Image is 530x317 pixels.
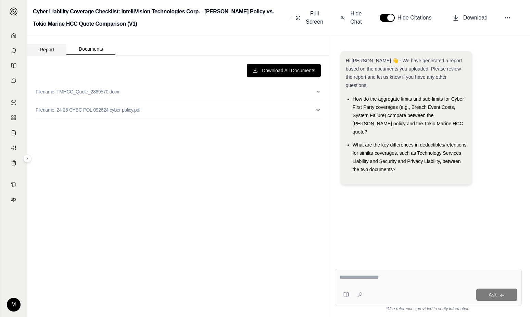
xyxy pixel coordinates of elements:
[36,101,321,119] button: Filename: 24 25 CYBC POL 092624 cyber policy.pdf
[7,5,21,18] button: Expand sidebar
[33,5,287,30] h2: Cyber Liability Coverage Checklist: IntelliVision Technologies Corp. - [PERSON_NAME] Policy vs. T...
[4,96,23,110] a: Single Policy
[335,306,522,312] div: *Use references provided to verify information.
[36,83,321,101] button: Filename: TMHCC_Quote_2869570.docx
[4,59,23,73] a: Prompt Library
[346,58,462,88] span: Hi [PERSON_NAME] 👋 - We have generated a report based on the documents you uploaded. Please revie...
[4,44,23,58] a: Documents Vault
[4,156,23,170] a: Coverage Table
[338,7,366,29] button: Hide Chat
[36,88,119,95] p: Filename: TMHCC_Quote_2869570.docx
[397,14,436,22] span: Hide Citations
[4,126,23,140] a: Claim Coverage
[7,298,21,312] div: M
[4,29,23,42] a: Home
[463,14,488,22] span: Download
[4,178,23,192] a: Contract Analysis
[4,193,23,207] a: Legal Search Engine
[23,154,31,163] button: Expand sidebar
[353,96,464,135] span: How do the aggregate limits and sub-limits for Cyber First Party coverages (e.g., Breach Event Co...
[353,142,467,172] span: What are the key differences in deductibles/retentions for similar coverages, such as Technology ...
[450,11,490,25] button: Download
[4,111,23,125] a: Policy Comparisons
[476,289,517,301] button: Ask
[305,10,324,26] span: Full Screen
[4,74,23,88] a: Chat
[247,64,321,77] button: Download All Documents
[27,44,66,55] button: Report
[10,8,18,16] img: Expand sidebar
[489,292,496,297] span: Ask
[293,7,327,29] button: Full Screen
[66,43,115,55] button: Documents
[36,106,140,113] p: Filename: 24 25 CYBC POL 092624 cyber policy.pdf
[349,10,363,26] span: Hide Chat
[4,141,23,155] a: Custom Report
